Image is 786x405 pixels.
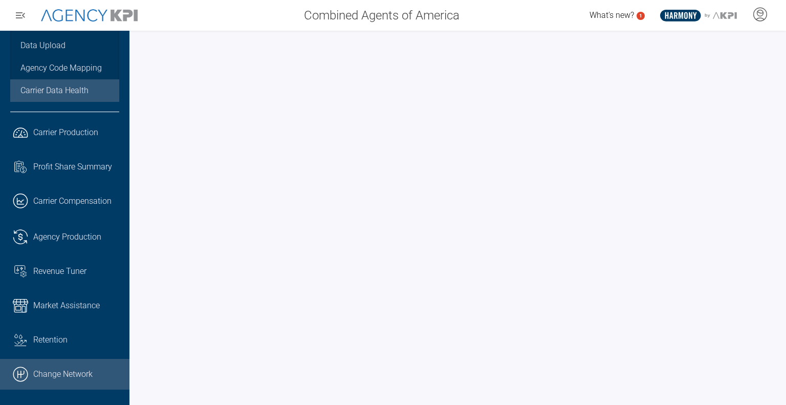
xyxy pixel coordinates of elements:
[41,9,138,22] img: AgencyKPI
[10,57,119,79] a: Agency Code Mapping
[639,13,642,18] text: 1
[33,231,101,243] span: Agency Production
[33,300,100,312] span: Market Assistance
[20,84,89,97] span: Carrier Data Health
[10,79,119,102] a: Carrier Data Health
[33,334,119,346] div: Retention
[33,195,112,207] span: Carrier Compensation
[589,10,634,20] span: What's new?
[33,161,112,173] span: Profit Share Summary
[33,126,98,139] span: Carrier Production
[304,6,460,25] span: Combined Agents of America
[10,34,119,57] a: Data Upload
[33,265,86,278] span: Revenue Tuner
[637,12,645,20] a: 1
